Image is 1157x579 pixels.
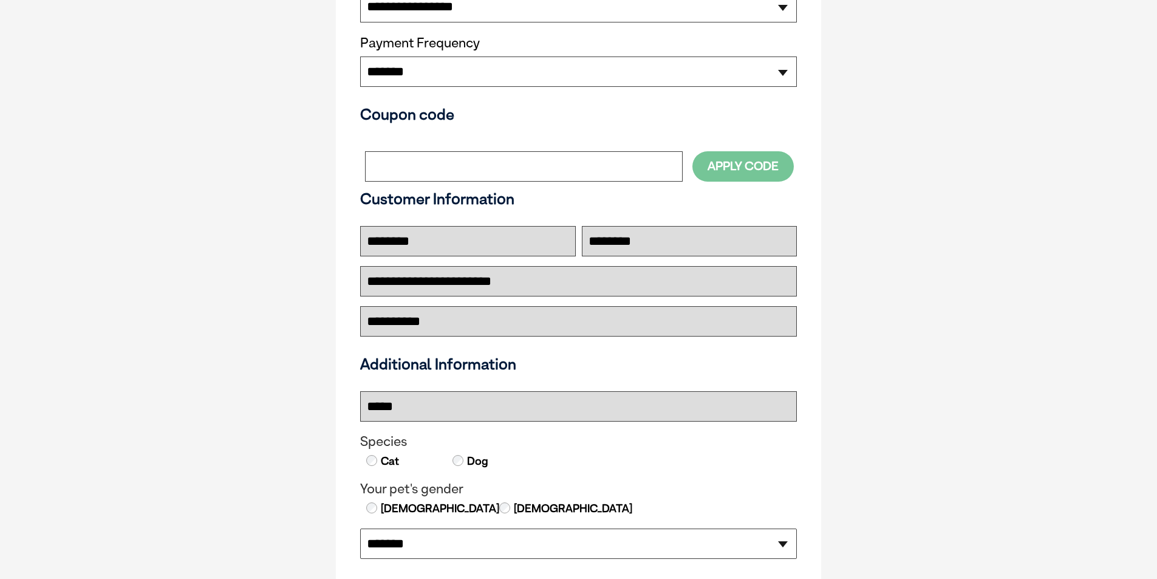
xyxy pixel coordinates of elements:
[692,151,794,181] button: Apply Code
[355,355,802,373] h3: Additional Information
[360,434,797,450] legend: Species
[360,190,797,208] h3: Customer Information
[360,35,480,51] label: Payment Frequency
[360,105,797,123] h3: Coupon code
[360,481,797,497] legend: Your pet's gender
